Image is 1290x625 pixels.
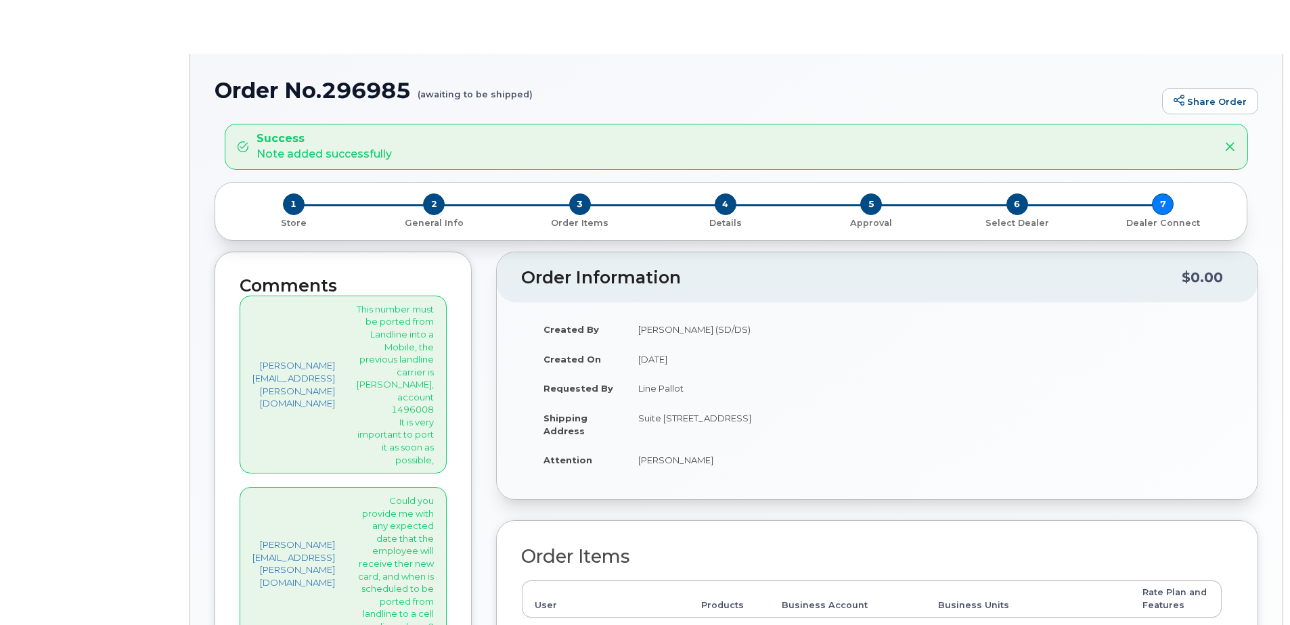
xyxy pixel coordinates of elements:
[1162,88,1258,115] a: Share Order
[257,131,392,162] div: Note added successfully
[652,215,798,229] a: 4 Details
[804,217,939,229] p: Approval
[799,215,944,229] a: 5 Approval
[944,215,1090,229] a: 6 Select Dealer
[252,359,335,409] a: [PERSON_NAME][EMAIL_ADDRESS][PERSON_NAME][DOMAIN_NAME]
[626,373,867,403] td: Line Pallot
[283,193,305,215] span: 1
[569,193,591,215] span: 3
[366,217,501,229] p: General Info
[512,217,647,229] p: Order Items
[543,383,613,394] strong: Requested By
[1182,264,1223,290] div: $0.00
[950,217,1084,229] p: Select Dealer
[715,193,736,215] span: 4
[231,217,355,229] p: Store
[521,269,1182,287] h2: Order Information
[543,354,601,365] strong: Created On
[860,193,882,215] span: 5
[361,215,506,229] a: 2 General Info
[521,547,1222,567] h2: Order Items
[423,193,445,215] span: 2
[543,413,587,436] strong: Shipping Address
[252,538,335,588] a: [PERSON_NAME][EMAIL_ADDRESS][PERSON_NAME][DOMAIN_NAME]
[226,215,361,229] a: 1 Store
[215,78,1155,102] h1: Order No.296985
[658,217,793,229] p: Details
[626,315,867,344] td: [PERSON_NAME] (SD/DS)
[626,445,867,475] td: [PERSON_NAME]
[257,131,392,147] strong: Success
[507,215,652,229] a: 3 Order Items
[543,324,599,335] strong: Created By
[418,78,533,99] small: (awaiting to be shipped)
[770,580,925,618] th: Business Account
[926,580,1130,618] th: Business Units
[240,277,447,296] h2: Comments
[1130,580,1222,618] th: Rate Plan and Features
[626,344,867,374] td: [DATE]
[357,303,434,466] p: This number must be ported from Landline into a Mobile, the previous landline carrier is [PERSON_...
[626,403,867,445] td: Suite [STREET_ADDRESS]
[1006,193,1028,215] span: 6
[689,580,770,618] th: Products
[522,580,689,618] th: User
[543,455,592,465] strong: Attention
